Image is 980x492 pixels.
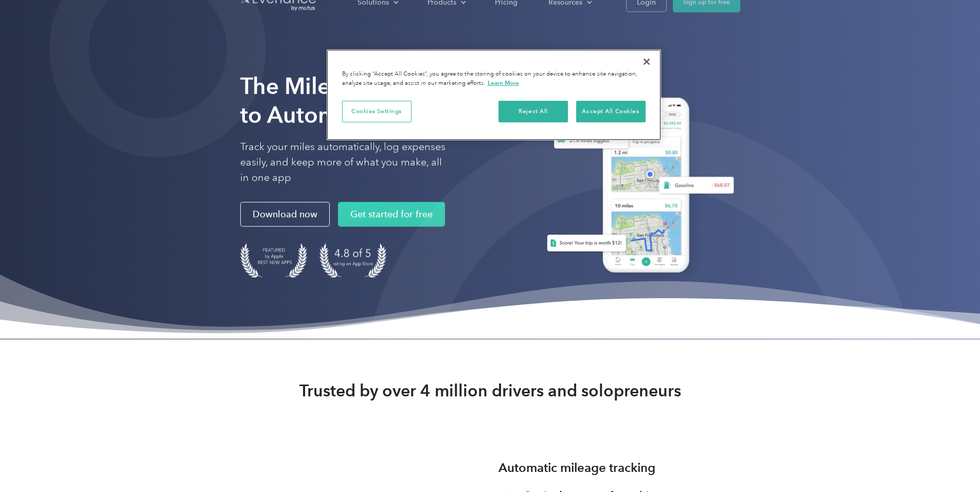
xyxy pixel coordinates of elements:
a: Download now [240,202,330,227]
img: 4.9 out of 5 stars on the app store [319,243,386,278]
div: Privacy [327,49,661,140]
button: Close [635,50,658,73]
button: Cookies Settings [342,101,412,122]
div: By clicking “Accept All Cookies”, you agree to the storing of cookies on your device to enhance s... [342,70,646,88]
strong: Trusted by over 4 million drivers and solopreneurs [299,380,681,401]
a: More information about your privacy, opens in a new tab [488,79,519,86]
p: Track your miles automatically, log expenses easily, and keep more of what you make, all in one app [240,139,446,186]
strong: The Mileage Tracking App to Automate Your Logs [240,72,513,129]
h3: Automatic mileage tracking [498,459,655,477]
button: Accept All Cookies [576,101,646,122]
a: Get started for free [338,202,445,227]
button: Reject All [498,101,568,122]
div: Cookie banner [327,49,661,140]
img: Badge for Featured by Apple Best New Apps [240,243,307,278]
